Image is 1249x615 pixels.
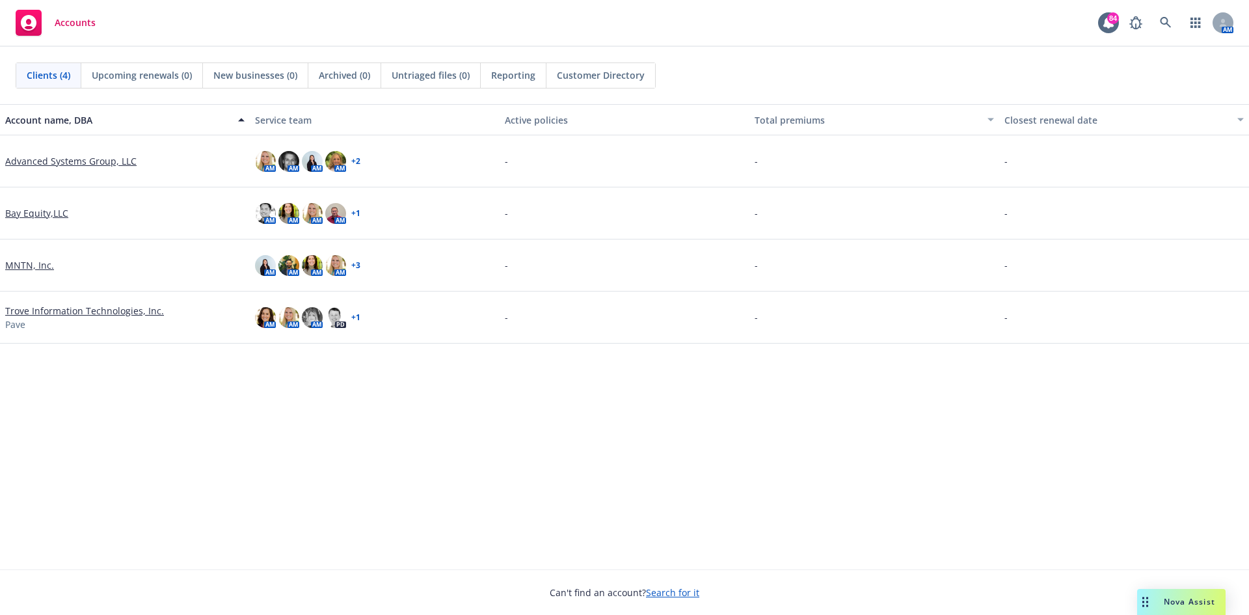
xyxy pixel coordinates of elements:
img: photo [255,151,276,172]
button: Nova Assist [1137,589,1226,615]
span: - [755,310,758,324]
span: - [1004,310,1008,324]
img: photo [278,307,299,328]
span: Pave [5,318,25,331]
img: photo [325,151,346,172]
a: Report a Bug [1123,10,1149,36]
img: photo [325,203,346,224]
span: Accounts [55,18,96,28]
img: photo [255,307,276,328]
div: Account name, DBA [5,113,230,127]
span: - [1004,154,1008,168]
span: Clients (4) [27,68,70,82]
span: - [505,258,508,272]
span: - [755,206,758,220]
a: + 2 [351,157,360,165]
a: + 1 [351,314,360,321]
button: Closest renewal date [999,104,1249,135]
img: photo [278,203,299,224]
a: Accounts [10,5,101,41]
span: - [505,206,508,220]
img: photo [302,203,323,224]
span: Can't find an account? [550,586,699,599]
span: Customer Directory [557,68,645,82]
a: Trove Information Technologies, Inc. [5,304,164,318]
img: photo [255,255,276,276]
span: Nova Assist [1164,596,1215,607]
img: photo [255,203,276,224]
img: photo [278,255,299,276]
img: photo [325,307,346,328]
div: Closest renewal date [1004,113,1229,127]
img: photo [278,151,299,172]
button: Active policies [500,104,749,135]
span: - [755,258,758,272]
img: photo [302,307,323,328]
img: photo [325,255,346,276]
a: Bay Equity,LLC [5,206,68,220]
div: Drag to move [1137,589,1153,615]
a: + 3 [351,262,360,269]
a: MNTN, Inc. [5,258,54,272]
span: New businesses (0) [213,68,297,82]
span: Archived (0) [319,68,370,82]
div: 84 [1107,12,1119,24]
a: Search for it [646,586,699,599]
span: Upcoming renewals (0) [92,68,192,82]
span: - [1004,206,1008,220]
img: photo [302,151,323,172]
span: - [505,310,508,324]
img: photo [302,255,323,276]
span: - [505,154,508,168]
span: - [755,154,758,168]
a: + 1 [351,210,360,217]
span: Reporting [491,68,535,82]
div: Service team [255,113,494,127]
a: Switch app [1183,10,1209,36]
a: Advanced Systems Group, LLC [5,154,137,168]
button: Service team [250,104,500,135]
span: - [1004,258,1008,272]
div: Total premiums [755,113,980,127]
div: Active policies [505,113,744,127]
span: Untriaged files (0) [392,68,470,82]
a: Search [1153,10,1179,36]
button: Total premiums [749,104,999,135]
